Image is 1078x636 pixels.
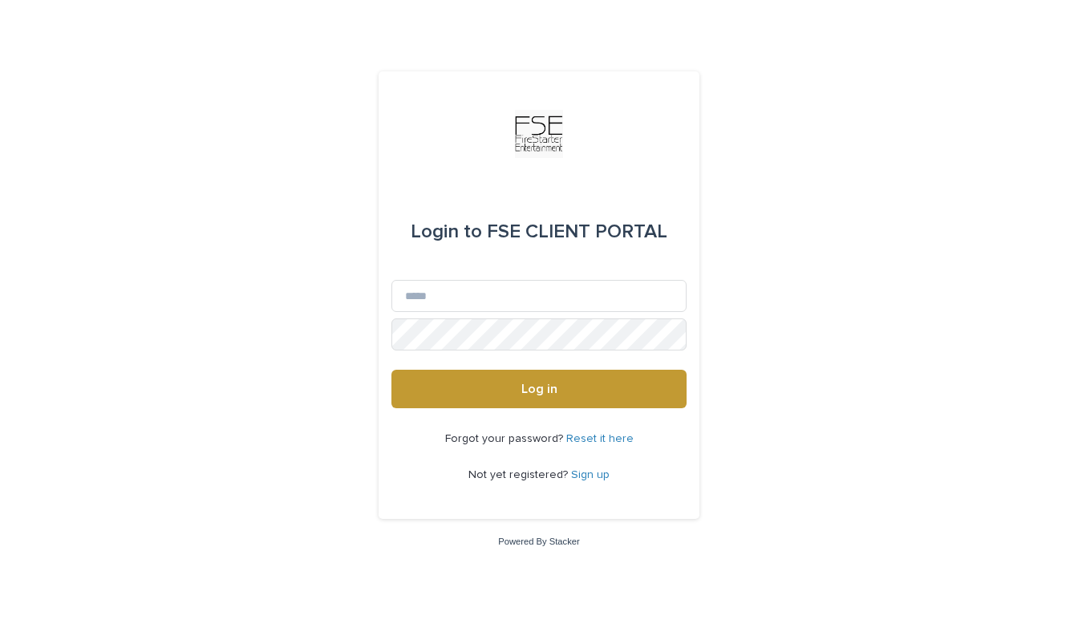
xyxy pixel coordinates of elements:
span: Not yet registered? [468,469,571,480]
a: Sign up [571,469,610,480]
a: Reset it here [566,433,634,444]
button: Log in [391,370,687,408]
span: Login to [411,222,482,241]
div: FSE CLIENT PORTAL [411,209,667,254]
span: Log in [521,383,557,395]
img: Km9EesSdRbS9ajqhBzyo [515,110,563,158]
span: Forgot your password? [445,433,566,444]
a: Powered By Stacker [498,537,579,546]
